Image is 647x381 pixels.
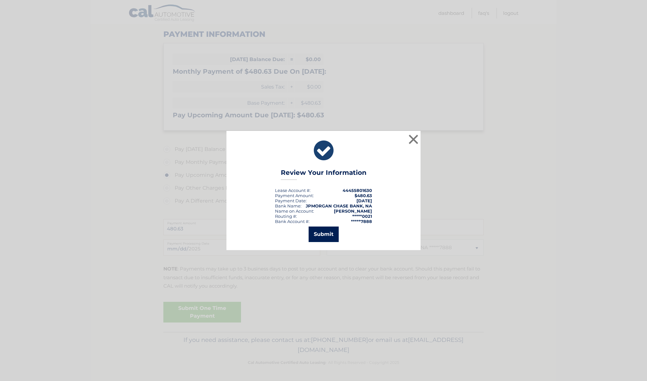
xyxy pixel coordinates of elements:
div: Bank Name: [275,203,302,208]
div: Bank Account #: [275,219,310,224]
span: $480.63 [355,193,372,198]
span: Payment Date [275,198,306,203]
button: Submit [309,227,339,242]
div: Routing #: [275,214,297,219]
strong: JPMORGAN CHASE BANK, NA [306,203,372,208]
h3: Review Your Information [281,169,367,180]
span: [DATE] [356,198,372,203]
div: : [275,198,307,203]
strong: [PERSON_NAME] [334,208,372,214]
div: Name on Account: [275,208,314,214]
div: Lease Account #: [275,188,311,193]
strong: 44455801630 [343,188,372,193]
button: × [407,133,420,146]
div: Payment Amount: [275,193,314,198]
